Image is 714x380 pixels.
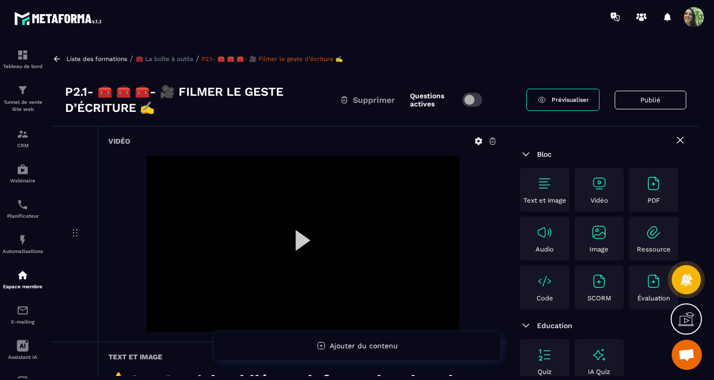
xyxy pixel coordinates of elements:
[14,9,105,28] img: logo
[645,224,662,240] img: text-image no-wrap
[591,273,607,289] img: text-image no-wrap
[3,99,43,113] p: Tunnel de vente Site web
[552,96,589,103] span: Prévisualiser
[672,340,702,370] div: Ouvrir le chat
[3,41,43,77] a: formationformationTableau de bord
[3,143,43,148] p: CRM
[330,342,398,350] span: Ajouter du contenu
[647,197,660,204] p: PDF
[615,91,686,109] button: Publié
[3,213,43,219] p: Planificateur
[3,332,43,367] a: Assistant IA
[520,320,532,332] img: arrow-down
[535,245,554,253] p: Audio
[410,92,457,108] label: Questions actives
[526,89,600,111] a: Prévisualiser
[589,245,609,253] p: Image
[645,273,662,289] img: text-image no-wrap
[3,191,43,226] a: schedulerschedulerPlanificateur
[520,148,532,160] img: arrow-down
[108,137,130,145] h6: Vidéo
[3,319,43,325] p: E-mailing
[588,368,610,375] p: IA Quiz
[3,297,43,332] a: emailemailE-mailing
[538,368,552,375] p: Quiz
[3,354,43,360] p: Assistant IA
[537,224,553,240] img: text-image no-wrap
[17,128,29,140] img: formation
[590,197,608,204] p: Vidéo
[637,294,670,302] p: Évaluation
[3,77,43,120] a: formationformationTunnel de vente Site web
[587,294,611,302] p: SCORM
[537,150,552,158] span: Bloc
[3,156,43,191] a: automationsautomationsWebinaire
[17,163,29,175] img: automations
[353,95,395,105] span: Supprimer
[196,54,199,64] span: /
[537,175,553,192] img: text-image no-wrap
[645,175,662,192] img: text-image no-wrap
[591,347,607,363] img: text-image
[17,304,29,316] img: email
[591,224,607,240] img: text-image no-wrap
[637,245,671,253] p: Ressource
[523,197,566,204] p: Text et image
[17,234,29,246] img: automations
[108,353,162,361] h6: Text et image
[130,54,133,64] span: /
[3,284,43,289] p: Espace membre
[17,269,29,281] img: automations
[65,84,340,116] h3: P2.1- 🧰 🧰 🧰- 🎥 Filmer le geste d’écriture ✍️
[3,262,43,297] a: automationsautomationsEspace membre
[3,248,43,254] p: Automatisations
[3,120,43,156] a: formationformationCRM
[202,55,343,62] a: P2.1- 🧰 🧰 🧰- 🎥 Filmer le geste d’écriture ✍️
[67,55,127,62] a: Liste des formations
[3,226,43,262] a: automationsautomationsAutomatisations
[3,178,43,183] p: Webinaire
[136,55,193,62] a: 🧰 La boîte à outils
[537,294,553,302] p: Code
[17,84,29,96] img: formation
[3,64,43,69] p: Tableau de bord
[591,175,607,192] img: text-image no-wrap
[17,49,29,61] img: formation
[537,273,553,289] img: text-image no-wrap
[17,199,29,211] img: scheduler
[537,347,553,363] img: text-image no-wrap
[537,322,572,330] span: Education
